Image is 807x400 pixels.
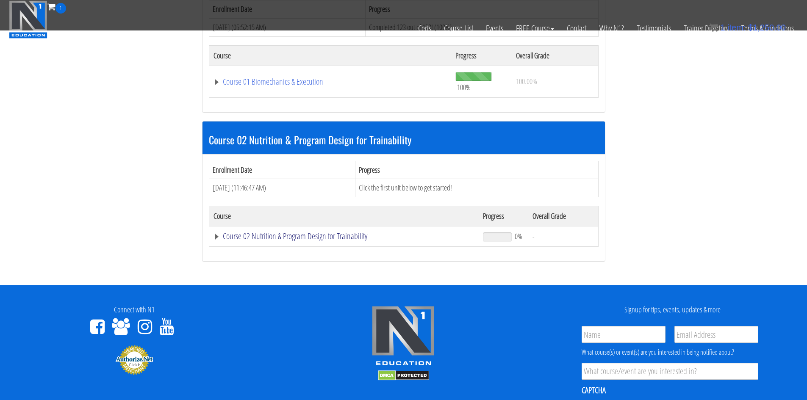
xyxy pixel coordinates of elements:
td: 100.00% [512,66,598,97]
span: $ [748,23,753,32]
a: 1 item: $1,250.00 [710,23,786,32]
a: Course 01 Biomechanics & Execution [214,77,447,86]
span: 1 [55,3,66,14]
bdi: 1,250.00 [748,23,786,32]
th: Overall Grade [512,45,598,66]
td: [DATE] (11:46:47 AM) [209,179,355,197]
img: n1-edu-logo [372,306,435,368]
span: 1 [720,23,725,32]
img: Authorize.Net Merchant - Click to Verify [115,345,153,375]
label: CAPTCHA [582,385,606,396]
td: Click the first unit below to get started! [355,179,598,197]
a: Certs [412,14,438,43]
input: Name [582,326,666,343]
img: icon11.png [710,23,718,32]
input: What course/event are you interested in? [582,363,758,380]
th: Course [209,45,451,66]
th: Progress [355,161,598,179]
th: Progress [479,206,528,226]
img: DMCA.com Protection Status [378,370,429,381]
div: What course(s) or event(s) are you interested in being notified about? [582,347,758,357]
a: FREE Course [510,14,560,43]
a: Testimonials [630,14,677,43]
a: Events [480,14,510,43]
img: n1-education [9,0,47,39]
a: Why N1? [593,14,630,43]
th: Enrollment Date [209,161,355,179]
a: Course 02 Nutrition & Program Design for Trainability [214,232,475,240]
span: 0% [515,232,522,241]
a: Course List [438,14,480,43]
th: Progress [451,45,512,66]
th: Course [209,206,479,226]
h4: Connect with N1 [6,306,263,314]
span: 100% [457,83,471,92]
a: Contact [560,14,593,43]
input: Email Address [674,326,758,343]
td: - [528,226,598,246]
a: 1 [47,1,66,12]
th: Overall Grade [528,206,598,226]
a: Terms & Conditions [735,14,800,43]
h3: Course 02 Nutrition & Program Design for Trainability [209,134,599,145]
a: Trainer Directory [677,14,735,43]
span: item: [727,23,746,32]
h4: Signup for tips, events, updates & more [544,306,801,314]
